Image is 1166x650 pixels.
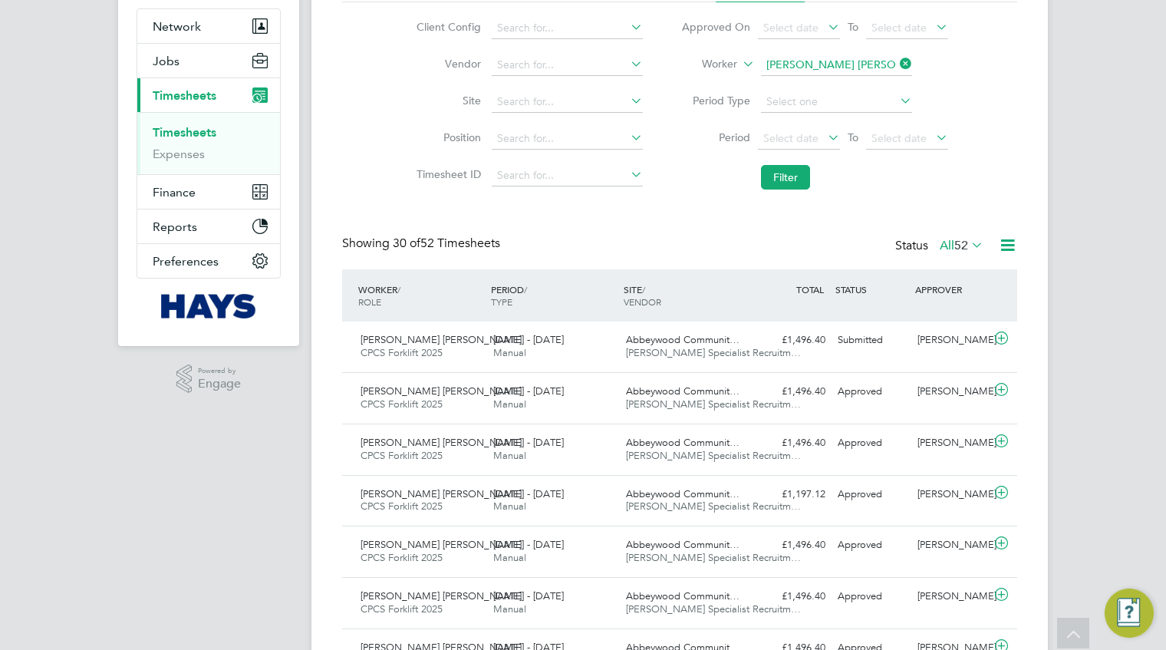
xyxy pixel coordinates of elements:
span: [DATE] - [DATE] [493,487,564,500]
label: Position [412,130,481,144]
div: [PERSON_NAME] [911,482,991,507]
span: [PERSON_NAME] [PERSON_NAME] [361,333,522,346]
span: Abbeywood Communit… [626,487,739,500]
div: Status [895,236,986,257]
span: [DATE] - [DATE] [493,333,564,346]
label: Site [412,94,481,107]
span: Select date [763,131,819,145]
div: Approved [832,379,911,404]
div: Approved [832,431,911,456]
span: To [843,17,863,37]
div: £1,197.12 [752,482,832,507]
label: Timesheet ID [412,167,481,181]
span: / [642,283,645,295]
span: CPCS Forklift 2025 [361,500,443,513]
span: [PERSON_NAME] [PERSON_NAME] [361,589,522,602]
span: / [524,283,527,295]
div: £1,496.40 [752,379,832,404]
span: Abbeywood Communit… [626,538,739,551]
button: Reports [137,210,280,243]
span: Finance [153,185,196,200]
span: Select date [871,21,927,35]
span: Abbeywood Communit… [626,384,739,398]
button: Preferences [137,244,280,278]
div: [PERSON_NAME] [911,379,991,404]
input: Search for... [492,18,643,39]
button: Network [137,9,280,43]
span: [DATE] - [DATE] [493,384,564,398]
span: Abbeywood Communit… [626,589,739,602]
button: Finance [137,175,280,209]
span: 30 of [393,236,420,251]
input: Search for... [492,128,643,150]
span: Manual [493,398,526,411]
span: [PERSON_NAME] [PERSON_NAME] [361,436,522,449]
span: [DATE] - [DATE] [493,436,564,449]
div: Timesheets [137,112,280,174]
input: Search for... [492,91,643,113]
label: Vendor [412,57,481,71]
button: Engage Resource Center [1105,589,1154,638]
span: [PERSON_NAME] Specialist Recruitm… [626,398,801,411]
div: [PERSON_NAME] [911,533,991,558]
span: [PERSON_NAME] [PERSON_NAME] [361,538,522,551]
button: Filter [761,165,810,190]
span: TOTAL [796,283,824,295]
span: ROLE [358,295,381,308]
span: [PERSON_NAME] [PERSON_NAME] [361,384,522,398]
div: [PERSON_NAME] [911,584,991,609]
label: Period [681,130,750,144]
span: [PERSON_NAME] [PERSON_NAME] [361,487,522,500]
div: £1,496.40 [752,431,832,456]
span: Manual [493,346,526,359]
span: Reports [153,219,197,234]
div: £1,496.40 [752,328,832,353]
div: APPROVER [911,276,991,303]
span: [PERSON_NAME] Specialist Recruitm… [626,500,801,513]
div: Approved [832,482,911,507]
span: Powered by [198,365,241,378]
label: Period Type [681,94,750,107]
div: Approved [832,533,911,558]
span: / [397,283,400,295]
div: Showing [342,236,503,252]
span: Manual [493,500,526,513]
span: CPCS Forklift 2025 [361,551,443,564]
input: Search for... [492,165,643,186]
span: [PERSON_NAME] Specialist Recruitm… [626,346,801,359]
span: Abbeywood Communit… [626,436,739,449]
span: CPCS Forklift 2025 [361,398,443,411]
span: Select date [871,131,927,145]
span: [DATE] - [DATE] [493,538,564,551]
button: Jobs [137,44,280,78]
span: [PERSON_NAME] Specialist Recruitm… [626,602,801,615]
div: Submitted [832,328,911,353]
span: To [843,127,863,147]
div: WORKER [354,276,487,315]
label: Approved On [681,20,750,34]
span: Manual [493,449,526,462]
div: SITE [620,276,753,315]
span: Engage [198,378,241,391]
a: Powered byEngage [176,365,242,394]
input: Select one [761,91,912,113]
span: Timesheets [153,88,216,103]
span: TYPE [491,295,512,308]
div: STATUS [832,276,911,303]
input: Search for... [492,54,643,76]
span: CPCS Forklift 2025 [361,602,443,615]
a: Go to home page [137,294,281,318]
div: [PERSON_NAME] [911,328,991,353]
div: £1,496.40 [752,533,832,558]
img: hays-logo-retina.png [161,294,257,318]
span: 52 [954,238,968,253]
span: Abbeywood Communit… [626,333,739,346]
span: CPCS Forklift 2025 [361,346,443,359]
a: Expenses [153,147,205,161]
span: [PERSON_NAME] Specialist Recruitm… [626,449,801,462]
span: VENDOR [624,295,661,308]
div: PERIOD [487,276,620,315]
button: Timesheets [137,78,280,112]
label: Worker [668,57,737,72]
span: [DATE] - [DATE] [493,589,564,602]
